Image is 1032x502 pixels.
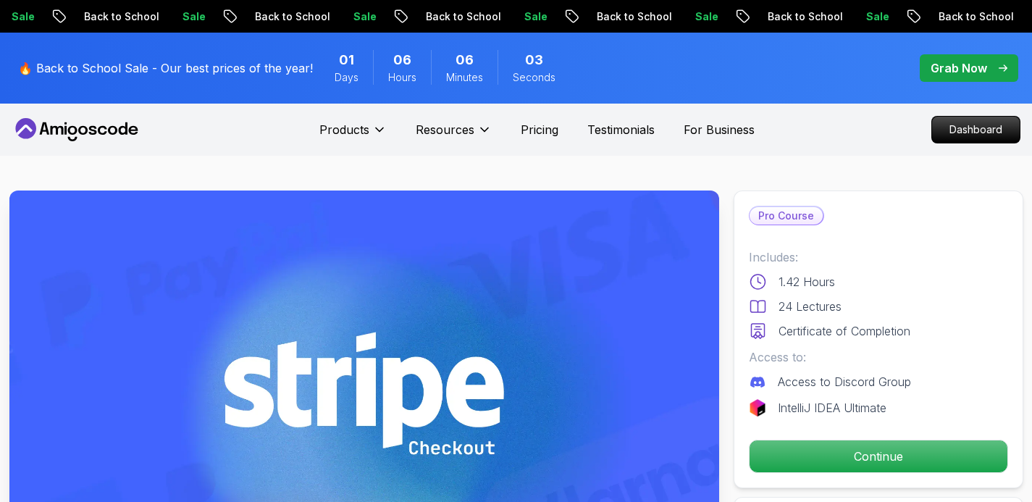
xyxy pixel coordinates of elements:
[339,50,354,70] span: 1 Days
[932,117,1020,143] p: Dashboard
[750,207,823,225] p: Pro Course
[513,70,555,85] span: Seconds
[242,9,340,24] p: Back to School
[755,9,853,24] p: Back to School
[779,322,910,340] p: Certificate of Completion
[853,9,899,24] p: Sale
[413,9,511,24] p: Back to School
[749,399,766,417] img: jetbrains logo
[340,9,387,24] p: Sale
[749,440,1008,473] button: Continue
[778,373,911,390] p: Access to Discord Group
[388,70,416,85] span: Hours
[684,121,755,138] a: For Business
[446,70,483,85] span: Minutes
[931,116,1020,143] a: Dashboard
[456,50,474,70] span: 6 Minutes
[319,121,387,150] button: Products
[319,121,369,138] p: Products
[926,9,1024,24] p: Back to School
[931,59,987,77] p: Grab Now
[584,9,682,24] p: Back to School
[335,70,358,85] span: Days
[18,59,313,77] p: 🔥 Back to School Sale - Our best prices of the year!
[779,298,842,315] p: 24 Lectures
[682,9,729,24] p: Sale
[587,121,655,138] a: Testimonials
[750,440,1007,472] p: Continue
[525,50,543,70] span: 3 Seconds
[511,9,558,24] p: Sale
[416,121,492,150] button: Resources
[749,348,1008,366] p: Access to:
[749,248,1008,266] p: Includes:
[779,273,835,290] p: 1.42 Hours
[416,121,474,138] p: Resources
[778,399,886,417] p: IntelliJ IDEA Ultimate
[71,9,169,24] p: Back to School
[393,50,411,70] span: 6 Hours
[521,121,558,138] a: Pricing
[169,9,216,24] p: Sale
